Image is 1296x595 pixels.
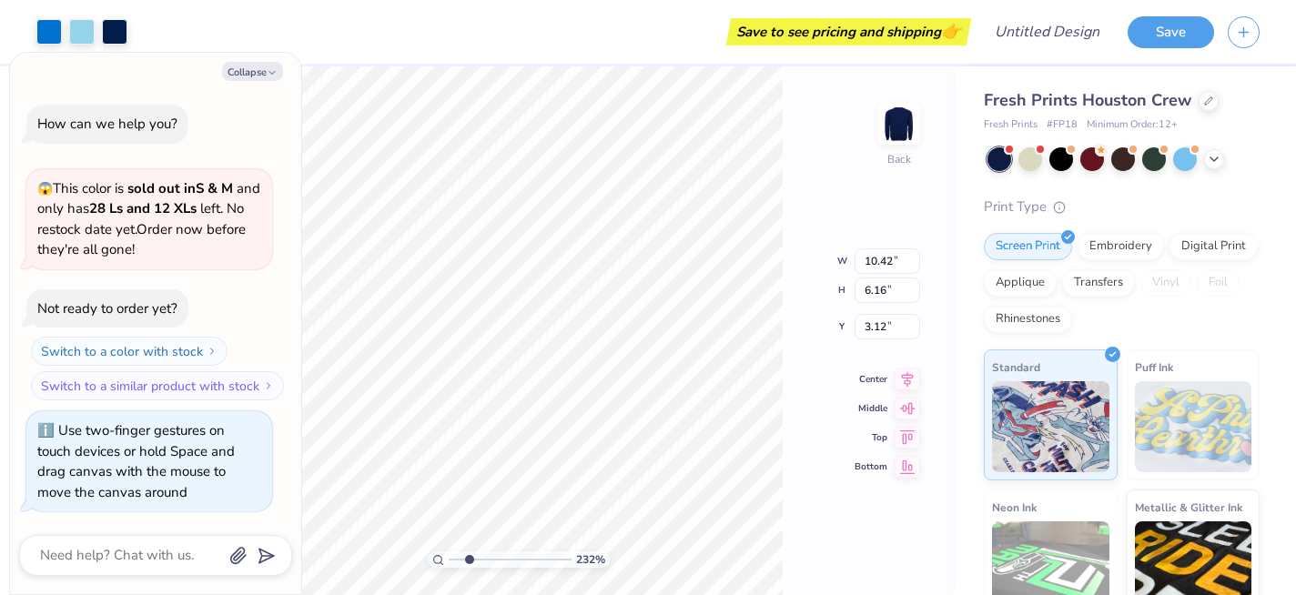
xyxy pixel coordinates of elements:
[731,18,967,45] div: Save to see pricing and shipping
[1078,233,1164,260] div: Embroidery
[89,199,197,217] strong: 28 Ls and 12 XLs
[222,62,283,81] button: Collapse
[31,371,284,400] button: Switch to a similar product with stock
[31,337,228,366] button: Switch to a color with stock
[127,179,233,197] strong: sold out in S & M
[855,373,887,386] span: Center
[207,346,218,357] img: Switch to a color with stock
[855,460,887,473] span: Bottom
[576,551,605,568] span: 232 %
[984,117,1038,133] span: Fresh Prints
[855,431,887,444] span: Top
[37,180,53,197] span: 😱
[1135,498,1242,517] span: Metallic & Glitter Ink
[263,380,274,391] img: Switch to a similar product with stock
[980,14,1114,50] input: Untitled Design
[984,233,1072,260] div: Screen Print
[1197,269,1240,297] div: Foil
[1047,117,1078,133] span: # FP18
[37,421,235,501] div: Use two-finger gestures on touch devices or hold Space and drag canvas with the mouse to move the...
[1135,358,1173,377] span: Puff Ink
[984,306,1072,333] div: Rhinestones
[984,197,1260,217] div: Print Type
[992,381,1109,472] img: Standard
[881,106,917,142] img: Back
[1062,269,1135,297] div: Transfers
[992,358,1040,377] span: Standard
[1140,269,1191,297] div: Vinyl
[984,89,1191,111] span: Fresh Prints Houston Crew
[37,179,260,259] span: This color is and only has left . No restock date yet. Order now before they're all gone!
[855,402,887,415] span: Middle
[941,20,961,42] span: 👉
[1169,233,1258,260] div: Digital Print
[887,151,911,167] div: Back
[992,498,1037,517] span: Neon Ink
[1135,381,1252,472] img: Puff Ink
[37,115,177,133] div: How can we help you?
[984,269,1057,297] div: Applique
[37,299,177,318] div: Not ready to order yet?
[1128,16,1214,48] button: Save
[1087,117,1178,133] span: Minimum Order: 12 +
